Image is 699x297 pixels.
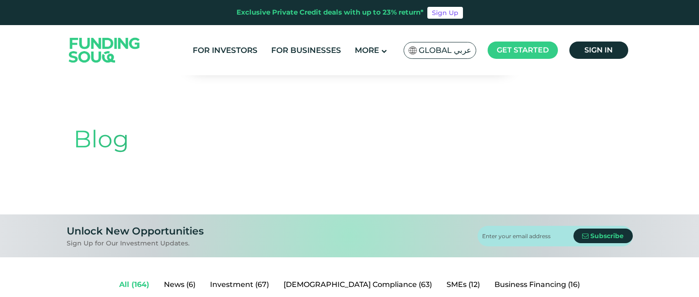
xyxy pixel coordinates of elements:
span: Global عربي [419,45,471,56]
div: Sign Up for Our Investment Updates. [67,239,204,248]
a: Investment (67) [203,276,276,294]
a: All (164) [112,276,157,294]
span: More [355,46,379,55]
h1: Blog [74,125,626,153]
img: SA Flag [409,47,417,54]
div: Unlock New Opportunities [67,224,204,239]
input: Enter your email address [482,226,573,246]
a: [DEMOGRAPHIC_DATA] Compliance (63) [276,276,439,294]
a: Sign in [569,42,628,59]
a: For Investors [190,43,260,58]
span: Sign in [584,46,613,54]
a: SMEs (12) [439,276,487,294]
a: News (6) [157,276,203,294]
div: Exclusive Private Credit deals with up to 23% return* [237,7,424,18]
a: For Businesses [269,43,343,58]
span: Get started [497,46,549,54]
img: Logo [60,27,149,73]
span: Subscribe [590,232,624,240]
button: Subscribe [573,229,633,243]
a: Sign Up [427,7,463,19]
a: Business Financing (16) [487,276,587,294]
